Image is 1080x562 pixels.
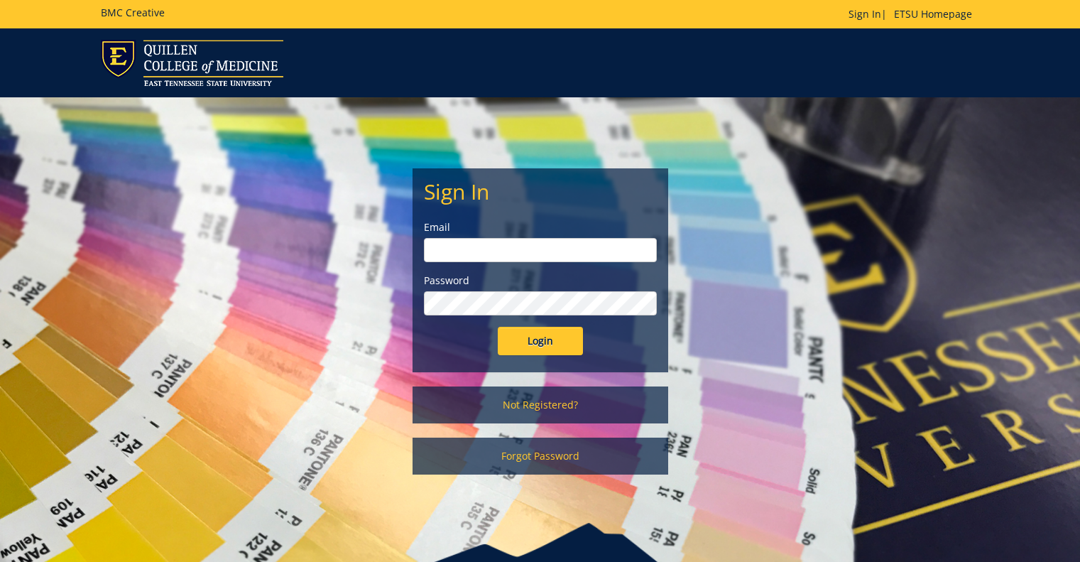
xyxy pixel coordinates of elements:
input: Login [498,327,583,355]
a: ETSU Homepage [887,7,979,21]
label: Password [424,274,657,288]
h2: Sign In [424,180,657,203]
h5: BMC Creative [101,7,165,18]
p: | [849,7,979,21]
a: Forgot Password [413,438,668,475]
a: Sign In [849,7,881,21]
img: ETSU logo [101,40,283,86]
a: Not Registered? [413,387,668,423]
label: Email [424,220,657,234]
